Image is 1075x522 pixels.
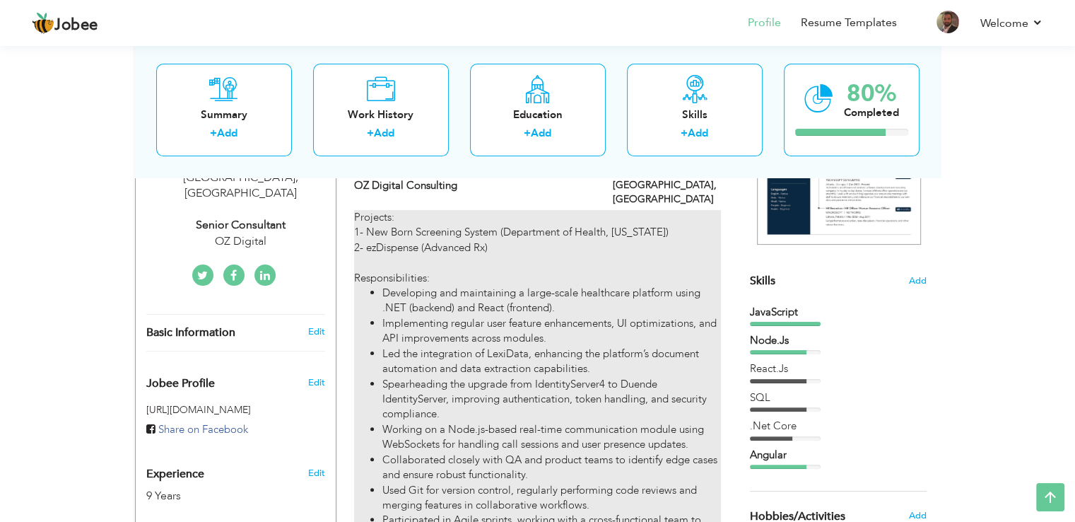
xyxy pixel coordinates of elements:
a: Edit [307,325,324,338]
label: OZ Digital Consulting [354,178,592,193]
a: Resume Templates [801,15,897,31]
span: Share on Facebook [158,422,248,436]
a: Add [217,127,237,141]
div: .Net Core [750,419,927,434]
a: Add [531,127,551,141]
div: Summary [168,108,281,122]
li: Developing and maintaining a large-scale healthcare platform using .NET (backend) and React (fron... [382,286,720,316]
div: JavaScript [750,305,927,320]
h5: [URL][DOMAIN_NAME] [146,405,325,415]
label: + [524,127,531,141]
li: Used Git for version control, regularly performing code reviews and merging features in collabora... [382,483,720,514]
div: Angular [750,448,927,463]
div: Education [481,108,594,122]
label: + [367,127,374,141]
a: Edit [307,467,324,480]
div: Skills [638,108,751,122]
div: 80% [844,82,899,105]
span: Add [908,509,926,522]
div: Work History [324,108,437,122]
label: + [210,127,217,141]
li: Working on a Node.js-based real-time communication module using WebSockets for handling call sess... [382,422,720,453]
a: Jobee [32,12,98,35]
label: [GEOGRAPHIC_DATA], [GEOGRAPHIC_DATA] [613,178,721,207]
a: Add [688,127,708,141]
li: Led the integration of LexiData, enhancing the platform’s document automation and data extraction... [382,347,720,377]
div: Enhance your career by creating a custom URL for your Jobee public profile. [136,362,336,398]
div: OZ Digital [146,233,336,250]
a: Profile [748,15,781,31]
li: Spearheading the upgrade from IdentityServer4 to Duende IdentityServer, improving authentication,... [382,377,720,422]
li: Implementing regular user feature enhancements, UI optimizations, and API improvements across mod... [382,316,720,347]
span: Edit [307,376,324,389]
a: Welcome [980,15,1043,32]
span: Skills [750,273,775,289]
div: 9 Years [146,488,292,504]
span: Jobee [54,18,98,33]
a: Add [374,127,394,141]
span: , [295,170,298,185]
span: Experience [146,468,204,481]
span: Jobee Profile [146,378,215,390]
div: React.Js [750,361,927,376]
span: Basic Information [146,327,235,340]
img: jobee.io [32,12,54,35]
div: Completed [844,105,899,120]
img: Profile Img [936,11,959,33]
li: Collaborated closely with QA and product teams to identify edge cases and ensure robust functiona... [382,453,720,483]
label: + [681,127,688,141]
span: Add [909,274,927,288]
div: [GEOGRAPHIC_DATA] [GEOGRAPHIC_DATA] [146,170,336,202]
div: Senior Consultant [146,217,336,233]
div: SQL [750,390,927,405]
div: Node.Js [750,333,927,348]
